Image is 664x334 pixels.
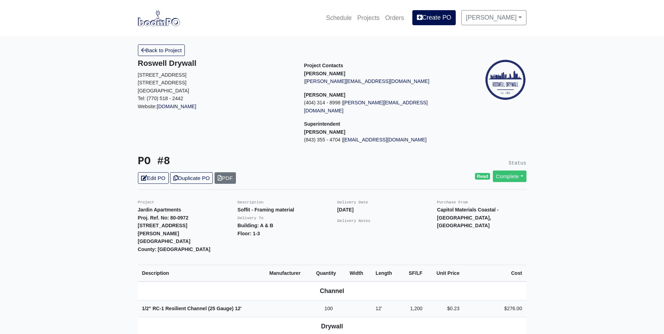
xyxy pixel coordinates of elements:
td: 1,200 [401,300,427,317]
a: [PERSON_NAME][EMAIL_ADDRESS][DOMAIN_NAME] [304,100,428,113]
span: 12' [376,306,382,311]
th: Description [138,265,265,281]
small: Purchase From [437,200,468,204]
p: [STREET_ADDRESS] [138,71,294,79]
span: 12' [235,306,242,311]
b: Channel [320,287,344,294]
strong: [STREET_ADDRESS][PERSON_NAME] [138,223,188,236]
strong: County: [GEOGRAPHIC_DATA] [138,246,211,252]
small: Delivery To [238,216,264,220]
p: [STREET_ADDRESS] [138,79,294,87]
td: 100 [312,300,345,317]
p: (843) 355 - 4704 | [304,136,460,144]
small: Delivery Notes [337,219,371,223]
strong: 1/2" RC-1 Resilient Channel (25 Gauge) [142,306,242,311]
a: [PERSON_NAME][EMAIL_ADDRESS][DOMAIN_NAME] [305,78,429,84]
a: Duplicate PO [170,172,213,184]
strong: Building: A & B [238,223,273,228]
strong: [PERSON_NAME] [304,71,345,76]
a: Back to Project [138,44,185,56]
th: Length [371,265,401,281]
p: Capitol Materials Coastal - [GEOGRAPHIC_DATA], [GEOGRAPHIC_DATA] [437,206,526,230]
a: PDF [215,172,236,184]
strong: Proj. Ref. No: 80-0972 [138,215,189,221]
span: Project Contacts [304,63,343,68]
p: (404) 314 - 8998 | [304,99,460,114]
a: Complete [493,171,526,182]
h3: PO #8 [138,155,327,168]
img: boomPO [138,10,180,26]
a: Orders [382,10,407,26]
strong: [PERSON_NAME] [304,129,345,135]
a: Schedule [323,10,354,26]
div: Website: [138,59,294,110]
p: | [304,77,460,85]
small: Description [238,200,264,204]
a: [DOMAIN_NAME] [157,104,196,109]
strong: [PERSON_NAME] [304,92,345,98]
th: Quantity [312,265,345,281]
th: SF/LF [401,265,427,281]
p: [GEOGRAPHIC_DATA] [138,87,294,95]
a: [EMAIL_ADDRESS][DOMAIN_NAME] [343,137,427,142]
strong: [GEOGRAPHIC_DATA] [138,238,190,244]
h5: Roswell Drywall [138,59,294,68]
a: Projects [355,10,383,26]
td: $0.23 [427,300,464,317]
th: Width [345,265,371,281]
p: Tel: (770) 518 - 2442 [138,95,294,103]
span: Read [475,173,490,180]
strong: Jardin Apartments [138,207,181,213]
strong: Floor: 1-3 [238,231,260,236]
a: [PERSON_NAME] [461,10,526,25]
strong: [DATE] [337,207,354,213]
td: $276.00 [464,300,526,317]
th: Unit Price [427,265,464,281]
strong: Soffit - Framing material [238,207,294,213]
a: Create PO [412,10,456,25]
small: Delivery Date [337,200,368,204]
th: Manufacturer [265,265,312,281]
small: Status [509,160,526,166]
b: Drywall [321,323,343,330]
a: Edit PO [138,172,169,184]
th: Cost [464,265,526,281]
small: Project [138,200,154,204]
span: Superintendent [304,121,340,127]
